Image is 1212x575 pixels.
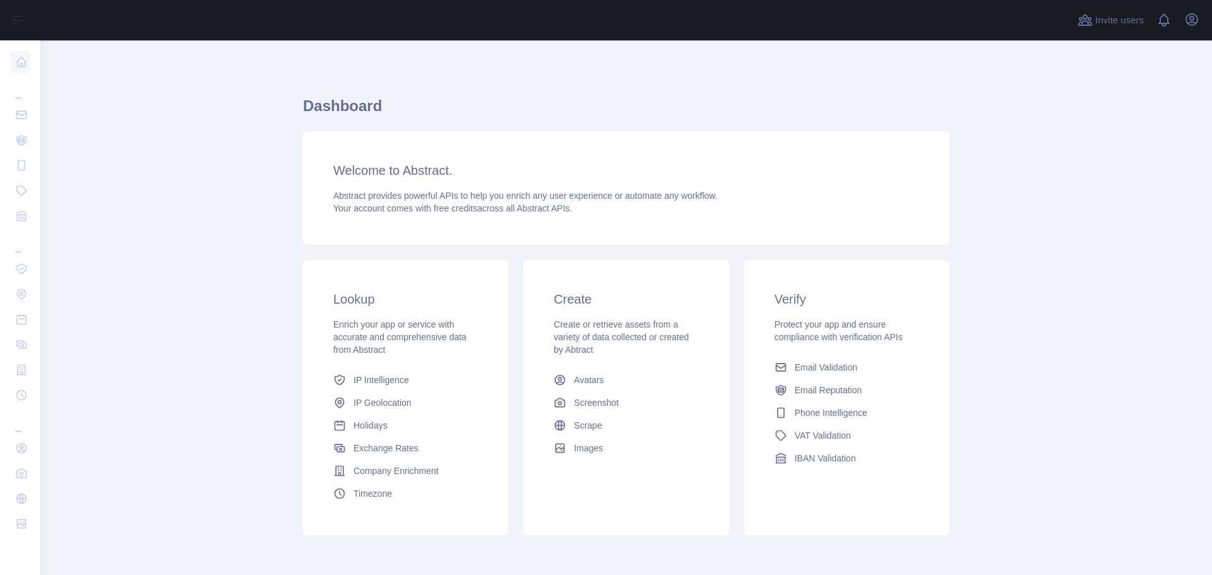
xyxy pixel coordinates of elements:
a: Holidays [328,414,483,437]
span: Timezone [353,487,392,500]
h3: Welcome to Abstract. [333,162,919,179]
h3: Verify [775,290,919,308]
div: ... [10,409,30,434]
a: Exchange Rates [328,437,483,459]
h1: Dashboard [303,96,949,126]
a: Timezone [328,482,483,505]
span: Phone Intelligence [795,406,867,419]
span: IP Intelligence [353,374,409,386]
a: Images [549,437,703,459]
span: Email Validation [795,361,857,374]
a: Scrape [549,414,703,437]
span: Email Reputation [795,384,862,396]
h3: Lookup [333,290,478,308]
button: Invite users [1075,10,1146,30]
div: ... [10,76,30,101]
span: IP Geolocation [353,396,412,409]
a: IP Geolocation [328,391,483,414]
span: Images [574,442,603,454]
a: VAT Validation [769,424,924,447]
span: Screenshot [574,396,619,409]
span: Create or retrieve assets from a variety of data collected or created by Abtract [554,319,689,355]
span: Scrape [574,419,602,432]
a: Email Reputation [769,379,924,401]
span: Abstract provides powerful APIs to help you enrich any user experience or automate any workflow. [333,191,718,201]
span: Holidays [353,419,388,432]
span: Your account comes with across all Abstract APIs. [333,203,572,213]
span: Protect your app and ensure compliance with verification APIs [775,319,903,342]
span: Company Enrichment [353,465,439,477]
a: Phone Intelligence [769,401,924,424]
span: Invite users [1095,13,1144,28]
span: IBAN Validation [795,452,856,465]
span: VAT Validation [795,429,851,442]
span: Enrich your app or service with accurate and comprehensive data from Abstract [333,319,466,355]
div: ... [10,230,30,255]
a: IBAN Validation [769,447,924,470]
h3: Create [554,290,698,308]
span: Avatars [574,374,603,386]
a: Email Validation [769,356,924,379]
a: Company Enrichment [328,459,483,482]
a: Screenshot [549,391,703,414]
span: free credits [434,203,477,213]
a: Avatars [549,369,703,391]
span: Exchange Rates [353,442,419,454]
a: IP Intelligence [328,369,483,391]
